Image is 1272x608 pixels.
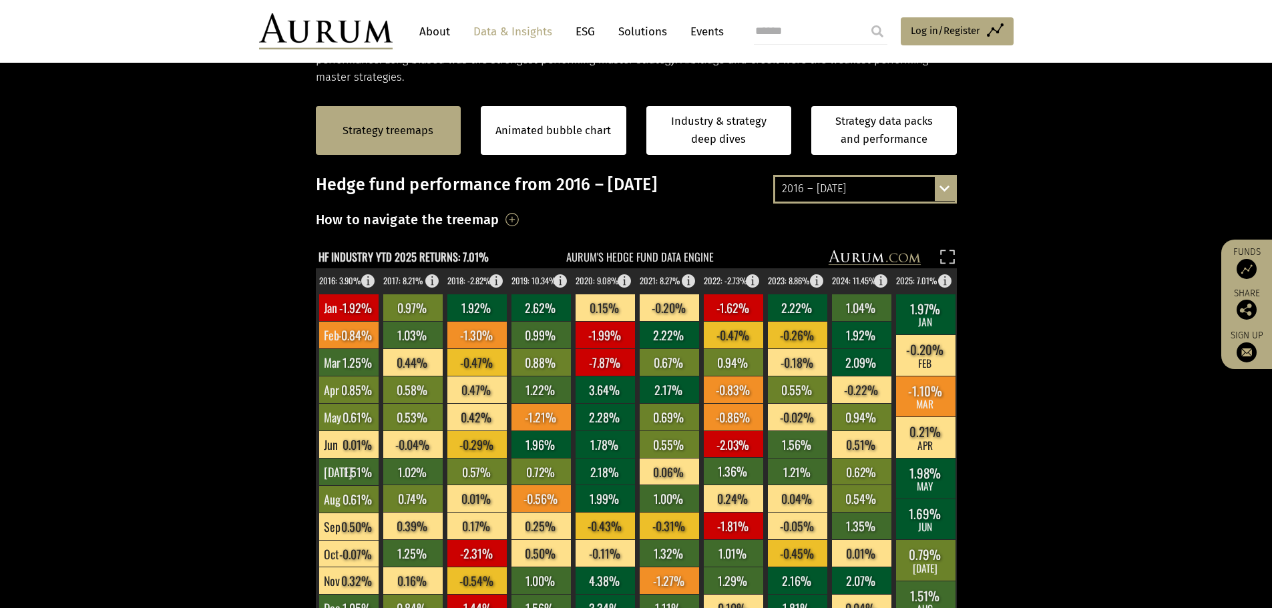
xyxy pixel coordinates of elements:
[901,17,1014,45] a: Log in/Register
[811,106,957,155] a: Strategy data packs and performance
[1228,330,1265,362] a: Sign up
[569,19,602,44] a: ESG
[1228,289,1265,320] div: Share
[612,19,674,44] a: Solutions
[646,106,792,155] a: Industry & strategy deep dives
[1237,300,1257,320] img: Share this post
[467,19,559,44] a: Data & Insights
[1237,259,1257,279] img: Access Funds
[316,175,957,195] h3: Hedge fund performance from 2016 – [DATE]
[495,122,611,139] a: Animated bubble chart
[1237,342,1257,362] img: Sign up to our newsletter
[316,208,499,231] h3: How to navigate the treemap
[413,19,457,44] a: About
[1228,246,1265,279] a: Funds
[911,23,980,39] span: Log in/Register
[864,18,891,45] input: Submit
[259,13,393,49] img: Aurum
[775,177,955,201] div: 2016 – [DATE]
[684,19,724,44] a: Events
[343,122,433,139] a: Strategy treemaps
